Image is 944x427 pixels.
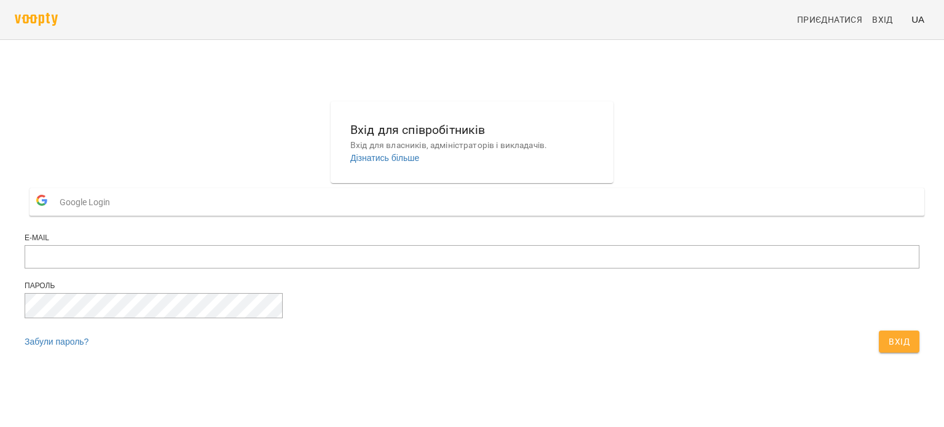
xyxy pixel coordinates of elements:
[867,9,907,31] a: Вхід
[879,331,919,353] button: Вхід
[872,12,893,27] span: Вхід
[29,188,924,216] button: Google Login
[911,13,924,26] span: UA
[15,13,58,26] img: voopty.png
[25,281,919,291] div: Пароль
[60,190,116,214] span: Google Login
[797,12,862,27] span: Приєднатися
[907,8,929,31] button: UA
[25,233,919,243] div: E-mail
[350,153,419,163] a: Дізнатись більше
[25,337,88,347] a: Забули пароль?
[792,9,867,31] a: Приєднатися
[340,111,604,174] button: Вхід для співробітниківВхід для власників, адміністраторів і викладачів.Дізнатись більше
[350,120,594,139] h6: Вхід для співробітників
[889,334,910,349] span: Вхід
[350,139,594,152] p: Вхід для власників, адміністраторів і викладачів.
